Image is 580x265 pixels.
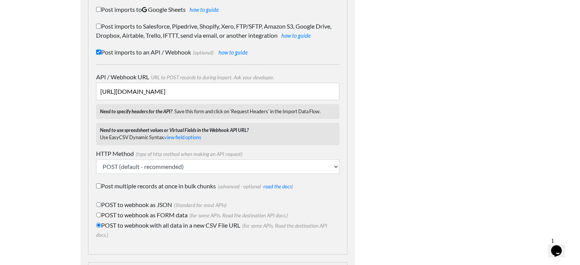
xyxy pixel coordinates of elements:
[96,72,339,82] label: API / Webhook URL
[548,234,572,257] iframe: chat widget
[96,200,339,209] label: POST to webhook as JSON
[188,212,288,218] span: (for some APIs. Read the destination API docs.)
[96,123,339,145] p: Use EasyCSV Dynamic Syntax.
[149,74,274,80] span: URL to POST records to during import. Ask your developer.
[96,210,339,220] label: POST to webhook as FORM data
[100,127,249,133] strong: Need to use spreadsheet values or Virtual Fields in the Webhook API URL?
[96,223,327,238] span: (for some APIs. Read the destination API docs.)
[96,223,101,228] input: POST to webhook with all data in a new CSV File URL(for some APIs. Read the destination API docs.)
[96,183,101,188] input: Post multiple records at once in bulk chunks(advanced - optional -read the docs)
[281,32,311,39] a: how to guide
[96,50,101,55] input: Post imports to an API / Webhook(optional) how to guide
[96,7,101,12] input: Post imports toGoogle Sheetshow to guide
[96,83,339,100] input: Leave this blank to test...
[191,50,214,56] span: (optional)
[96,5,339,14] label: Post imports to Google Sheets
[96,202,101,207] input: POST to webhook as JSON(Standard for most APIs)
[172,202,227,208] span: (Standard for most APIs)
[96,104,339,119] p: Save this form and click on 'Request Headers' in the Import Data Flow.
[219,49,248,56] a: how to guide
[96,48,339,57] label: Post imports to an API / Webhook
[216,183,293,190] span: (advanced - optional - )
[164,134,201,140] a: view field options
[263,183,292,190] a: read the docs
[96,221,339,239] label: POST to webhook with all data in a new CSV File URL
[100,108,172,114] strong: Need to specify headers for the API?
[190,6,219,13] a: how to guide
[96,212,101,217] input: POST to webhook as FORM data(for some APIs. Read the destination API docs.)
[96,22,339,40] label: Post imports to Salesforce, Pipedrive, Shopify, Xero, FTP/SFTP, Amazon S3, Google Drive, Dropbox,...
[96,24,101,29] input: Post imports to Salesforce, Pipedrive, Shopify, Xero, FTP/SFTP, Amazon S3, Google Drive, Dropbox,...
[96,181,339,193] label: Post multiple records at once in bulk chunks
[96,149,339,158] label: HTTP Method
[134,151,243,157] span: (type of http method when making an API request)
